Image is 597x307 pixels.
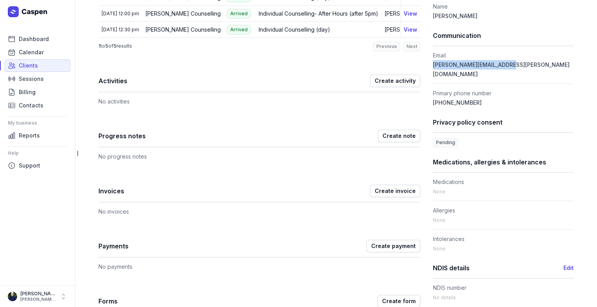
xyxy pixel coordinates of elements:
[433,189,445,195] span: None
[375,186,416,196] span: Create invoice
[19,101,43,110] span: Contacts
[19,34,49,44] span: Dashboard
[256,21,381,37] td: Individual Counselling (day)
[19,87,36,97] span: Billing
[433,138,458,147] span: Pending
[105,43,108,49] span: 5
[433,262,563,273] h1: NDIS details
[19,61,38,70] span: Clients
[20,297,56,302] div: [PERSON_NAME][EMAIL_ADDRESS][DOMAIN_NAME][PERSON_NAME]
[98,43,132,49] p: to of results
[8,147,67,159] div: Help
[433,234,574,244] dt: Intolerances
[19,161,40,170] span: Support
[98,43,100,49] span: 1
[404,25,417,34] button: View
[433,51,574,60] dt: Email
[433,2,574,11] dt: Name
[433,217,445,223] span: None
[227,9,251,18] span: Arrived
[19,131,40,140] span: Reports
[20,291,56,297] div: [PERSON_NAME]
[563,263,574,273] button: Edit
[102,11,139,17] div: [DATE] 12:00 pm
[373,42,400,51] button: Previous
[406,43,417,50] span: Next
[382,296,416,306] span: Create form
[433,12,477,19] span: [PERSON_NAME]
[371,241,416,251] span: Create payment
[98,241,366,252] h1: Payments
[8,292,17,301] img: User profile image
[433,30,574,41] h1: Communication
[19,48,44,57] span: Calendar
[433,89,574,98] dt: Primary phone number
[403,42,420,51] button: Next
[381,5,431,21] td: [PERSON_NAME]
[98,186,370,196] h1: Invoices
[142,5,224,21] td: [PERSON_NAME] Counselling
[433,283,574,293] dt: NDIS number
[433,206,574,215] dt: Allergies
[98,257,420,271] div: No payments
[19,74,44,84] span: Sessions
[433,177,574,187] dt: Medications
[98,92,420,106] div: No activities
[98,147,420,161] div: No progress notes
[8,117,67,129] div: My business
[102,27,139,33] div: [DATE] 12:30 pm
[376,43,397,50] span: Previous
[433,61,570,77] span: [PERSON_NAME][EMAIL_ADDRESS][PERSON_NAME][DOMAIN_NAME]
[113,43,116,49] span: 5
[98,75,370,86] h1: Activities
[383,131,416,141] span: Create note
[227,25,251,34] span: Arrived
[142,21,224,37] td: [PERSON_NAME] Counselling
[256,5,381,21] td: Individual Counselling- After Hours (after 5pm)
[98,202,420,216] div: No invoices
[381,21,431,37] td: [PERSON_NAME]
[433,157,574,168] h1: Medications, allergies & intolerances
[98,296,377,307] h1: Forms
[404,9,417,18] button: View
[433,117,574,128] h1: Privacy policy consent
[433,246,445,252] span: None
[433,295,456,300] span: No details
[98,130,378,141] h1: Progress notes
[375,76,416,86] span: Create activity
[433,99,482,106] span: [PHONE_NUMBER]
